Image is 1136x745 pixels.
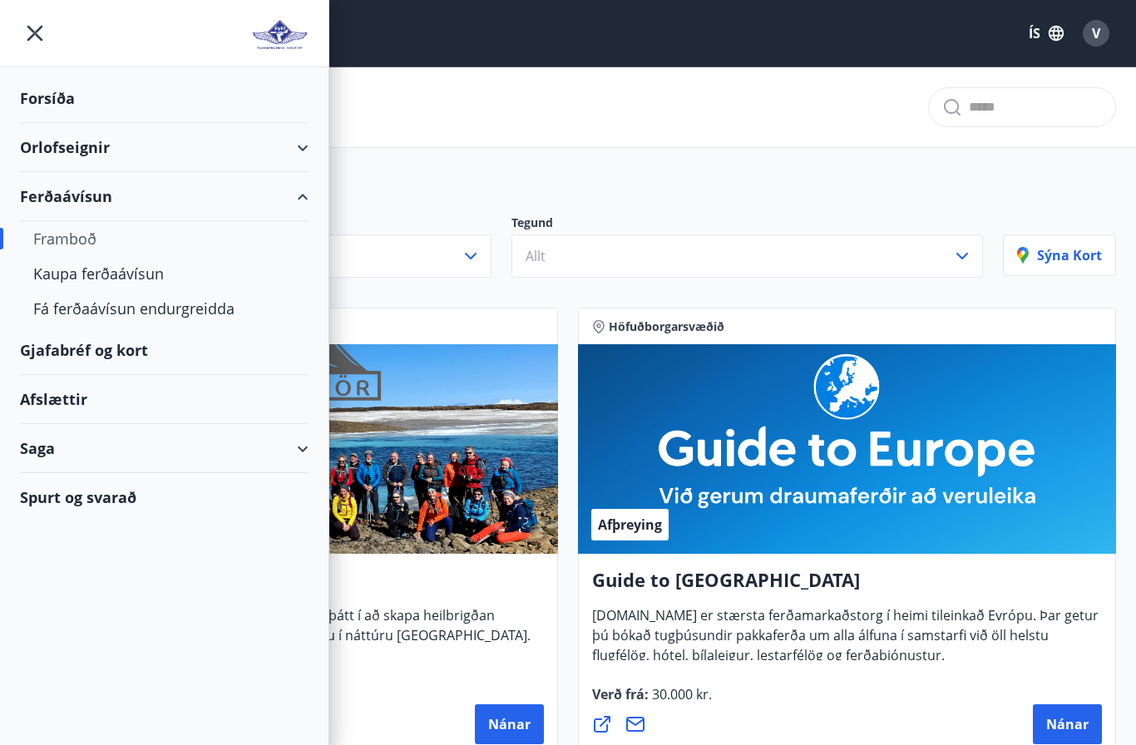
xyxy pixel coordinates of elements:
[511,234,983,278] button: Allt
[1020,18,1073,48] button: ÍS
[592,685,712,717] span: Verð frá :
[1033,704,1102,744] button: Nánar
[20,424,309,473] div: Saga
[1092,24,1100,42] span: V
[649,685,712,703] span: 30.000 kr.
[20,172,309,221] div: Ferðaávísun
[598,516,662,534] span: Afþreying
[1017,246,1102,264] p: Sýna kort
[526,247,546,265] span: Allt
[592,606,1099,678] span: [DOMAIN_NAME] er stærsta ferðamarkaðstorg í heimi tileinkað Evrópu. Þar getur þú bókað tugþúsundi...
[609,318,724,335] span: Höfuðborgarsvæðið
[511,215,983,234] p: Tegund
[20,473,309,521] div: Spurt og svarað
[1046,715,1089,733] span: Nánar
[1003,234,1116,276] button: Sýna kort
[592,567,1102,605] h4: Guide to [GEOGRAPHIC_DATA]
[251,18,309,52] img: union_logo
[33,221,295,256] div: Framboð
[20,375,309,424] div: Afslættir
[20,326,309,375] div: Gjafabréf og kort
[20,74,309,123] div: Forsíða
[20,18,50,48] button: menu
[33,291,295,326] div: Fá ferðaávísun endurgreidda
[33,256,295,291] div: Kaupa ferðaávísun
[475,704,544,744] button: Nánar
[488,715,531,733] span: Nánar
[20,123,309,172] div: Orlofseignir
[1076,13,1116,53] button: V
